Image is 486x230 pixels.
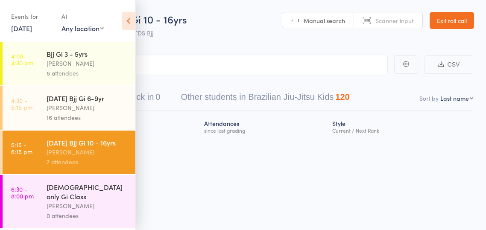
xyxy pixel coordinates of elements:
[47,211,128,221] div: 0 attendees
[88,115,201,137] div: Membership
[11,23,32,33] a: [DATE]
[134,29,153,37] span: TDS Bjj
[47,157,128,167] div: 7 attendees
[204,128,325,133] div: since last grading
[375,16,414,25] span: Scanner input
[13,55,388,74] input: Search by name
[47,103,128,113] div: [PERSON_NAME]
[61,9,104,23] div: At
[304,16,345,25] span: Manual search
[47,201,128,211] div: [PERSON_NAME]
[3,175,135,228] a: 6:30 -8:00 pm[DEMOGRAPHIC_DATA] only Gi Class[PERSON_NAME]0 attendees
[47,68,128,78] div: 8 attendees
[419,94,439,102] label: Sort by
[61,23,104,33] div: Any location
[11,9,53,23] div: Events for
[47,182,128,201] div: [DEMOGRAPHIC_DATA] only Gi Class
[11,97,32,111] time: 4:30 - 5:15 pm
[11,141,32,155] time: 5:15 - 6:15 pm
[440,94,469,102] div: Last name
[181,88,349,111] button: Other students in Brazilian Jiu-Jitsu Kids120
[155,92,160,102] div: 0
[47,147,128,157] div: [PERSON_NAME]
[47,113,128,122] div: 16 attendees
[47,49,128,58] div: Bjj Gi 3 - 5yrs
[3,42,135,85] a: 4:00 -4:30 pmBjj Gi 3 - 5yrs[PERSON_NAME]8 attendees
[425,55,473,74] button: CSV
[329,115,473,137] div: Style
[335,92,349,102] div: 120
[47,138,128,147] div: [DATE] Bjj Gi 10 - 16yrs
[3,86,135,130] a: 4:30 -5:15 pm[DATE] Bjj Gi 6-9yr[PERSON_NAME]16 attendees
[47,58,128,68] div: [PERSON_NAME]
[47,93,128,103] div: [DATE] Bjj Gi 6-9yr
[3,131,135,174] a: 5:15 -6:15 pm[DATE] Bjj Gi 10 - 16yrs[PERSON_NAME]7 attendees
[201,115,329,137] div: Atten­dances
[11,52,33,66] time: 4:00 - 4:30 pm
[430,12,474,29] a: Exit roll call
[332,128,470,133] div: Current / Next Rank
[11,186,34,199] time: 6:30 - 8:00 pm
